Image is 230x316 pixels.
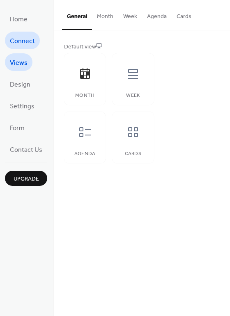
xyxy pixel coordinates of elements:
span: Contact Us [10,144,42,156]
a: Settings [5,97,39,114]
a: Design [5,75,35,93]
a: Contact Us [5,140,47,158]
a: Connect [5,32,40,49]
span: Form [10,122,25,135]
div: Default view [64,43,218,51]
span: Connect [10,35,35,48]
a: Views [5,53,32,71]
span: Home [10,13,28,26]
a: Home [5,10,32,27]
span: Upgrade [14,175,39,183]
span: Views [10,57,28,69]
div: Cards [120,151,145,157]
span: Settings [10,100,34,113]
div: Month [72,93,97,98]
span: Design [10,78,30,91]
button: Upgrade [5,171,47,186]
a: Form [5,119,30,136]
div: Agenda [72,151,97,157]
div: Week [120,93,145,98]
